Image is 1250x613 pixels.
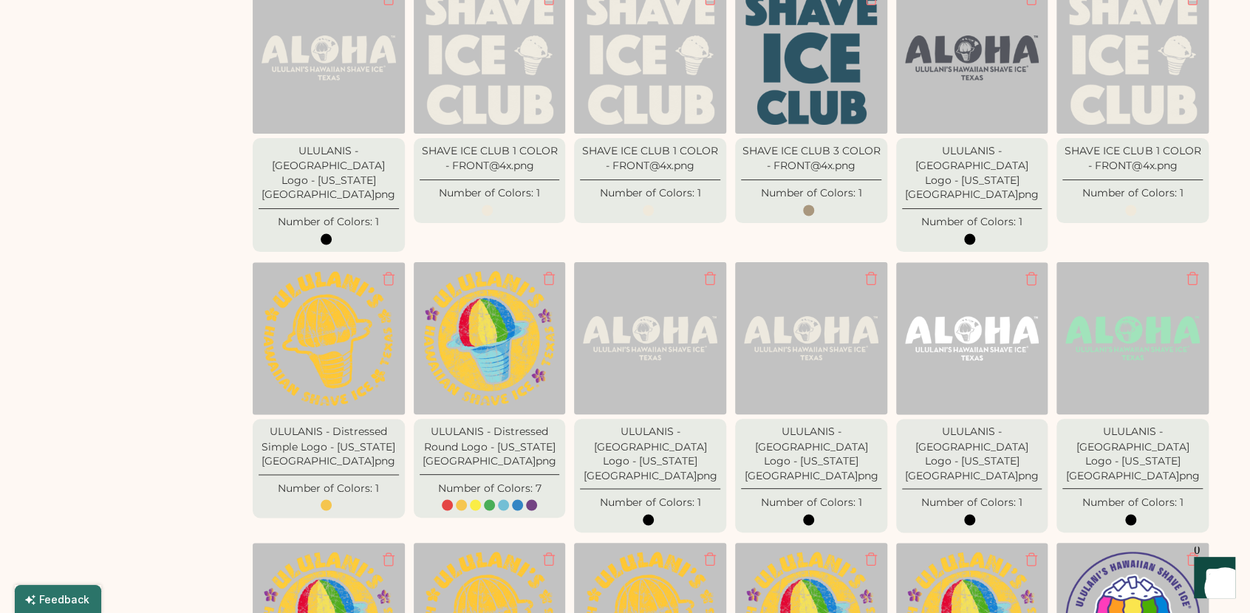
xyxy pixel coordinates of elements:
[439,186,540,201] div: Number of Colors: 1
[921,215,1022,230] div: Number of Colors: 1
[744,271,878,405] img: 1755631370408x607947394562185000-Display.png%3Ftr%3Dbl-1
[741,144,881,173] div: SHAVE ICE CLUB 3 COLOR - FRONT@4x.png
[1065,271,1200,405] img: 1755631370327x249785743780424100-Display.png%3Ftr%3Dbl-1
[600,186,701,201] div: Number of Colors: 1
[905,271,1039,405] img: 1755631369958x363660700579425660-Display.png%3Ftr%3Dbl-1
[262,271,396,405] img: 1755632357810x862625513593993700-Display.png%3Ftr%3Dbl-1
[420,425,560,468] div: ULULANIS - Distressed Round Logo - [US_STATE][GEOGRAPHIC_DATA]png
[760,495,861,510] div: Number of Colors: 1
[423,271,557,405] img: 1755634365488x947789187195600900-Display.png%3Ftr%3Dbl-1
[278,215,379,230] div: Number of Colors: 1
[259,144,399,202] div: ULULANIS - [GEOGRAPHIC_DATA] Logo - [US_STATE][GEOGRAPHIC_DATA]png
[580,425,720,482] div: ULULANIS - [GEOGRAPHIC_DATA] Logo - [US_STATE][GEOGRAPHIC_DATA]png
[902,144,1042,202] div: ULULANIS - [GEOGRAPHIC_DATA] Logo - [US_STATE][GEOGRAPHIC_DATA]png
[600,495,701,510] div: Number of Colors: 1
[921,495,1022,510] div: Number of Colors: 1
[902,425,1042,482] div: ULULANIS - [GEOGRAPHIC_DATA] Logo - [US_STATE][GEOGRAPHIC_DATA]png
[1062,144,1203,173] div: SHAVE ICE CLUB 1 COLOR - FRONT@4x.png
[1180,547,1243,610] iframe: Front Chat
[1082,186,1184,201] div: Number of Colors: 1
[437,481,541,496] div: Number of Colors: 7
[259,425,399,468] div: ULULANIS - Distressed Simple Logo - [US_STATE][GEOGRAPHIC_DATA]png
[583,271,717,405] img: 1755631195405x441551510746169340-Display.png%3Ftr%3Dbl-1
[741,425,881,482] div: ULULANIS - [GEOGRAPHIC_DATA] Logo - [US_STATE][GEOGRAPHIC_DATA]png
[760,186,861,201] div: Number of Colors: 1
[1082,495,1184,510] div: Number of Colors: 1
[580,144,720,173] div: SHAVE ICE CLUB 1 COLOR - FRONT@4x.png
[278,481,379,496] div: Number of Colors: 1
[1062,425,1203,482] div: ULULANIS - [GEOGRAPHIC_DATA] Logo - [US_STATE][GEOGRAPHIC_DATA]png
[420,144,560,173] div: SHAVE ICE CLUB 1 COLOR - FRONT@4x.png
